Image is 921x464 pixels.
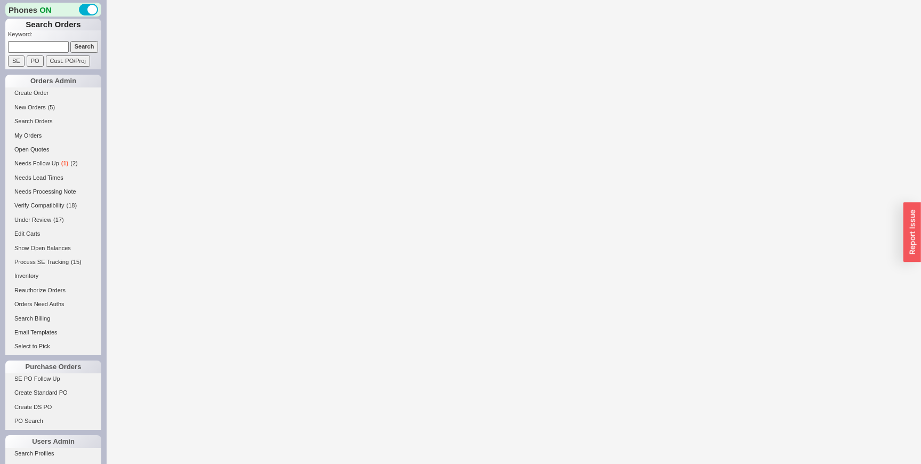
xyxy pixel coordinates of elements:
[5,257,101,268] a: Process SE Tracking(15)
[14,259,69,265] span: Process SE Tracking
[5,214,101,226] a: Under Review(17)
[5,448,101,459] a: Search Profiles
[48,104,55,110] span: ( 5 )
[5,373,101,385] a: SE PO Follow Up
[5,387,101,398] a: Create Standard PO
[14,202,64,209] span: Verify Compatibility
[46,55,90,67] input: Cust. PO/Proj
[5,361,101,373] div: Purchase Orders
[5,435,101,448] div: Users Admin
[5,313,101,324] a: Search Billing
[39,4,52,15] span: ON
[5,3,101,17] div: Phones
[5,87,101,99] a: Create Order
[5,130,101,141] a: My Orders
[14,188,76,195] span: Needs Processing Note
[5,341,101,352] a: Select to Pick
[5,116,101,127] a: Search Orders
[5,270,101,282] a: Inventory
[70,160,77,166] span: ( 2 )
[8,55,25,67] input: SE
[67,202,77,209] span: ( 18 )
[61,160,68,166] span: ( 1 )
[5,243,101,254] a: Show Open Balances
[5,285,101,296] a: Reauthorize Orders
[14,104,46,110] span: New Orders
[5,327,101,338] a: Email Templates
[8,30,101,41] p: Keyword:
[5,19,101,30] h1: Search Orders
[5,299,101,310] a: Orders Need Auths
[5,172,101,183] a: Needs Lead Times
[27,55,44,67] input: PO
[5,415,101,427] a: PO Search
[14,217,51,223] span: Under Review
[5,102,101,113] a: New Orders(5)
[5,158,101,169] a: Needs Follow Up(1)(2)
[5,402,101,413] a: Create DS PO
[5,144,101,155] a: Open Quotes
[5,228,101,239] a: Edit Carts
[71,259,82,265] span: ( 15 )
[5,186,101,197] a: Needs Processing Note
[14,160,59,166] span: Needs Follow Up
[53,217,64,223] span: ( 17 )
[5,75,101,87] div: Orders Admin
[5,200,101,211] a: Verify Compatibility(18)
[70,41,99,52] input: Search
